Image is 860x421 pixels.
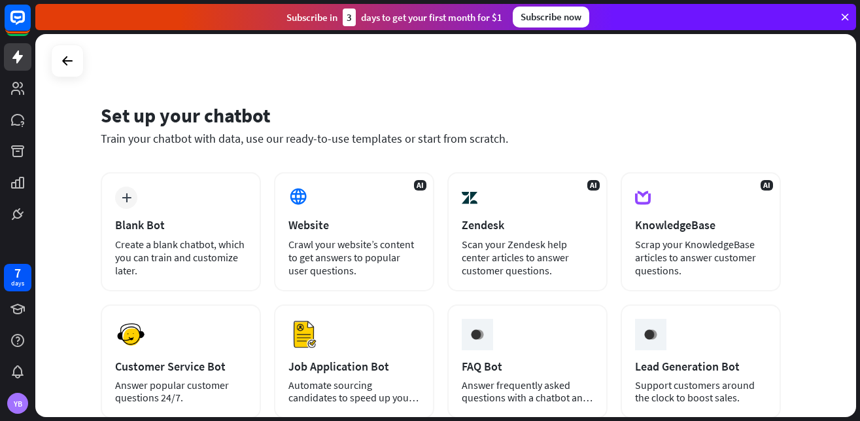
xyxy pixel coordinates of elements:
img: ceee058c6cabd4f577f8.gif [638,322,663,347]
span: AI [587,180,600,191]
div: Answer popular customer questions 24/7. [115,379,247,404]
div: Scrap your KnowledgeBase articles to answer customer questions. [635,238,766,277]
div: 3 [343,9,356,26]
div: Create a blank chatbot, which you can train and customize later. [115,238,247,277]
div: Set up your chatbot [101,103,781,128]
div: KnowledgeBase [635,217,766,232]
a: 7 days [4,264,31,291]
div: FAQ Bot [462,359,593,374]
div: Support customers around the clock to boost sales. [635,379,766,404]
i: plus [122,193,131,202]
div: Job Application Bot [288,359,420,374]
span: AI [761,180,773,191]
div: Subscribe now [513,7,589,27]
div: Customer Service Bot [115,359,247,374]
div: Answer frequently asked questions with a chatbot and save your time. [462,379,593,404]
div: Lead Generation Bot [635,359,766,374]
div: YB [7,393,28,414]
div: 7 [14,267,21,279]
div: Scan your Zendesk help center articles to answer customer questions. [462,238,593,277]
div: Blank Bot [115,217,247,232]
div: Website [288,217,420,232]
span: AI [414,180,426,191]
div: Automate sourcing candidates to speed up your hiring process. [288,379,420,404]
img: ceee058c6cabd4f577f8.gif [465,322,490,347]
div: Train your chatbot with data, use our ready-to-use templates or start from scratch. [101,131,781,146]
div: Crawl your website’s content to get answers to popular user questions. [288,238,420,277]
div: days [11,279,24,288]
div: Zendesk [462,217,593,232]
div: Subscribe in days to get your first month for $1 [286,9,502,26]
